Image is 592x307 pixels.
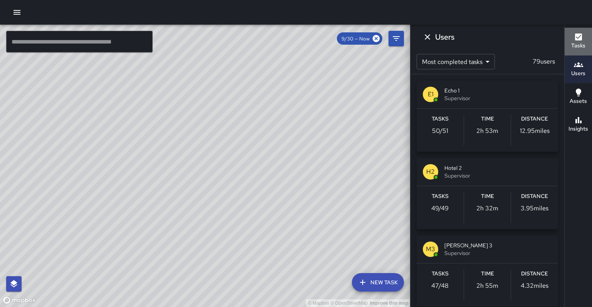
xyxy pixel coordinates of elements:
span: Supervisor [444,249,552,257]
h6: Assets [570,97,587,106]
button: New Task [352,273,404,292]
h6: Distance [521,192,548,201]
button: Dismiss [420,29,435,45]
p: 3.95 miles [521,204,548,213]
p: H2 [426,167,435,176]
p: 12.95 miles [520,126,550,136]
button: E1Echo 1SupervisorTasks50/51Time2h 53mDistance12.95miles [417,81,558,152]
span: Supervisor [444,94,552,102]
button: Filters [388,31,404,46]
p: 2h 55m [476,281,498,290]
h6: Tasks [432,115,449,123]
p: 47 / 48 [431,281,449,290]
h6: Distance [521,270,548,278]
p: 2h 32m [476,204,498,213]
button: Tasks [565,28,592,55]
p: 79 users [530,57,558,66]
span: Hotel 2 [444,164,552,172]
p: 4.32 miles [521,281,548,290]
h6: Distance [521,115,548,123]
h6: Tasks [571,42,585,50]
h6: Tasks [432,192,449,201]
p: 50 / 51 [432,126,448,136]
span: [PERSON_NAME] 3 [444,242,552,249]
span: Supervisor [444,172,552,180]
h6: Users [435,31,454,43]
p: M3 [426,245,435,254]
h6: Insights [568,125,588,133]
h6: Time [481,270,494,278]
h6: Time [481,115,494,123]
div: 9/30 — Now [337,32,382,45]
button: Users [565,55,592,83]
h6: Tasks [432,270,449,278]
button: H2Hotel 2SupervisorTasks49/49Time2h 32mDistance3.95miles [417,158,558,229]
h6: Users [571,69,585,78]
p: E1 [428,90,434,99]
div: Most completed tasks [417,54,495,69]
button: Insights [565,111,592,139]
span: Echo 1 [444,87,552,94]
button: Assets [565,83,592,111]
p: 49 / 49 [431,204,449,213]
p: 2h 53m [476,126,498,136]
button: M3[PERSON_NAME] 3SupervisorTasks47/48Time2h 55mDistance4.32miles [417,235,558,307]
span: 9/30 — Now [337,35,374,42]
h6: Time [481,192,494,201]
